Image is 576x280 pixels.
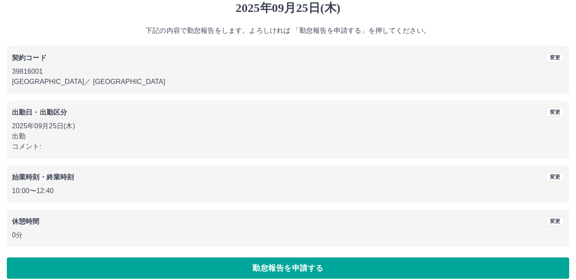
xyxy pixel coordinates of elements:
[12,66,564,77] p: 39816001
[546,53,564,62] button: 変更
[546,107,564,117] button: 変更
[7,26,569,36] p: 下記の内容で勤怠報告をします。よろしければ 「勤怠報告を申請する」を押してください。
[7,257,569,279] button: 勤怠報告を申請する
[12,141,564,152] p: コメント:
[12,173,74,181] b: 始業時刻・終業時刻
[12,186,564,196] p: 10:00 〜 12:40
[12,109,67,116] b: 出勤日・出勤区分
[12,218,40,225] b: 休憩時間
[12,121,564,131] p: 2025年09月25日(木)
[12,77,564,87] p: [GEOGRAPHIC_DATA] ／ [GEOGRAPHIC_DATA]
[546,172,564,182] button: 変更
[12,230,564,240] p: 0分
[12,54,47,61] b: 契約コード
[546,216,564,226] button: 変更
[12,131,564,141] p: 出勤
[7,1,569,15] h1: 2025年09月25日(木)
